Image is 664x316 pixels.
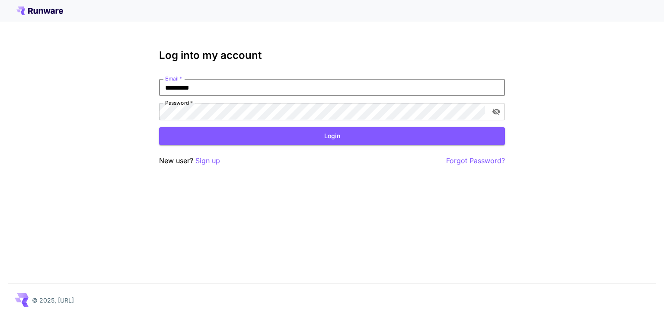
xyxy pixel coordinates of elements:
button: Login [159,127,505,145]
button: Forgot Password? [446,155,505,166]
h3: Log into my account [159,49,505,61]
p: New user? [159,155,220,166]
label: Password [165,99,193,106]
label: Email [165,75,182,82]
p: © 2025, [URL] [32,296,74,305]
button: toggle password visibility [488,104,504,119]
button: Sign up [195,155,220,166]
